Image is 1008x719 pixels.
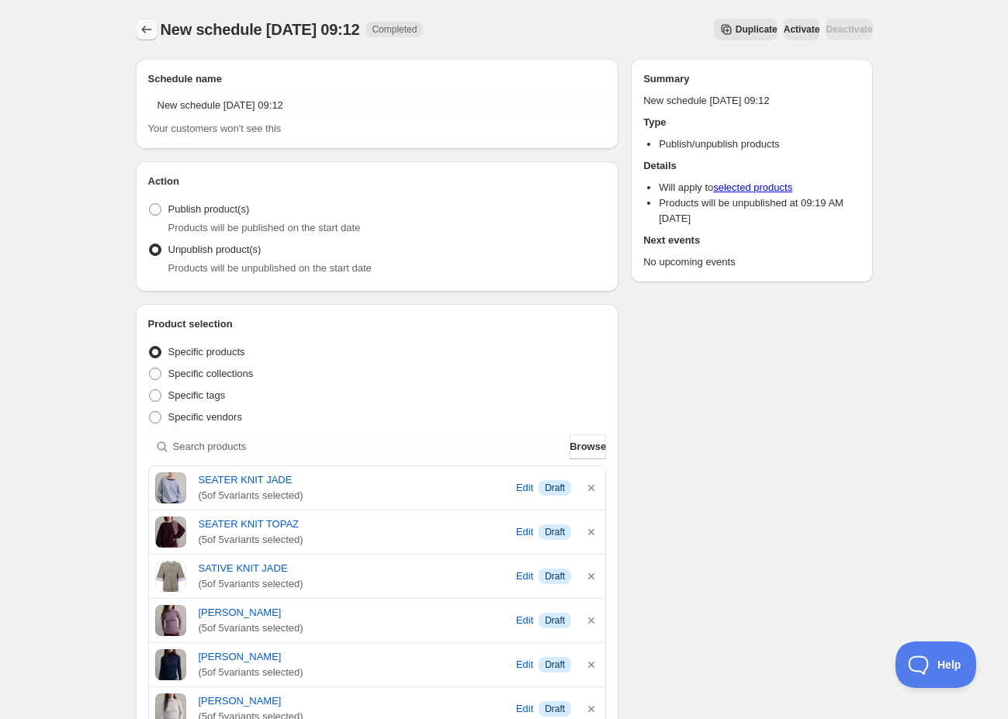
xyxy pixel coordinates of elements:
span: Publish product(s) [168,203,250,215]
span: Draft [545,659,565,671]
a: [PERSON_NAME] [199,649,511,665]
span: ( 5 of 5 variants selected) [199,532,511,548]
p: New schedule [DATE] 09:12 [643,93,860,109]
h2: Details [643,158,860,174]
a: SEATER KNIT TOPAZ [199,517,511,532]
span: Draft [545,482,565,494]
span: Edit [516,613,533,628]
span: Draft [545,526,565,538]
button: Schedules [136,19,158,40]
span: ( 5 of 5 variants selected) [199,488,511,503]
button: Edit [514,520,535,544]
button: Edit [514,608,535,633]
span: Edit [516,569,533,584]
a: [PERSON_NAME] [199,605,511,620]
span: Specific vendors [168,411,242,423]
button: Activate [784,19,820,40]
a: SATIVE KNIT JADE [199,561,511,576]
a: [PERSON_NAME] [199,693,511,709]
p: No upcoming events [643,254,860,270]
h2: Product selection [148,316,607,332]
span: Products will be published on the start date [168,222,361,233]
h2: Next events [643,233,860,248]
span: Edit [516,701,533,717]
h2: Action [148,174,607,189]
h2: Type [643,115,860,130]
span: Edit [516,480,533,496]
span: ( 5 of 5 variants selected) [199,620,511,636]
span: Duplicate [736,23,778,36]
span: Specific collections [168,368,254,379]
button: Edit [514,564,535,589]
h2: Schedule name [148,71,607,87]
span: Draft [545,570,565,582]
button: Browse [570,434,606,459]
span: ( 5 of 5 variants selected) [199,576,511,592]
h2: Summary [643,71,860,87]
span: Edit [516,657,533,672]
span: Specific tags [168,389,226,401]
span: Edit [516,524,533,540]
span: Activate [784,23,820,36]
span: Draft [545,614,565,627]
span: ( 5 of 5 variants selected) [199,665,511,680]
span: Specific products [168,346,245,358]
span: Unpublish product(s) [168,244,262,255]
span: Completed [372,23,417,36]
li: Publish/unpublish products [659,137,860,152]
span: Browse [570,439,606,455]
a: SEATER KNIT JADE [199,472,511,488]
button: Edit [514,652,535,677]
button: Secondary action label [714,19,778,40]
iframe: Toggle Customer Support [895,641,977,688]
span: Products will be unpublished on the start date [168,262,372,274]
li: Will apply to [659,180,860,195]
a: selected products [713,181,792,193]
span: Draft [545,703,565,715]
button: Edit [514,475,535,500]
span: New schedule [DATE] 09:12 [161,21,360,38]
span: Your customers won't see this [148,123,282,134]
input: Search products [173,434,567,459]
li: Products will be unpublished at 09:19 AM [DATE] [659,195,860,226]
